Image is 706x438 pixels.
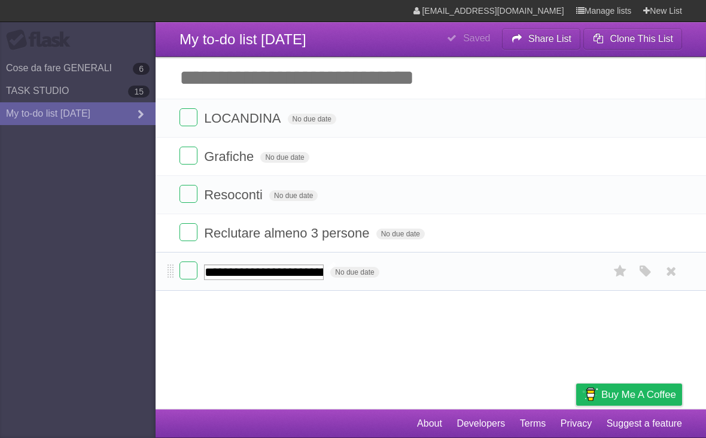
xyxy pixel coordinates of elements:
[179,31,306,47] span: My to-do list [DATE]
[609,261,632,281] label: Star task
[502,28,581,50] button: Share List
[583,28,682,50] button: Clone This List
[6,29,78,51] div: Flask
[204,111,284,126] span: LOCANDINA
[607,412,682,435] a: Suggest a feature
[179,147,197,165] label: Done
[376,229,425,239] span: No due date
[260,152,309,163] span: No due date
[582,384,598,404] img: Buy me a coffee
[601,384,676,405] span: Buy me a coffee
[417,412,442,435] a: About
[457,412,505,435] a: Developers
[179,223,197,241] label: Done
[576,384,682,406] a: Buy me a coffee
[179,108,197,126] label: Done
[269,190,318,201] span: No due date
[330,267,379,278] span: No due date
[133,63,150,75] b: 6
[204,187,266,202] span: Resoconti
[561,412,592,435] a: Privacy
[128,86,150,98] b: 15
[179,185,197,203] label: Done
[288,114,336,124] span: No due date
[528,34,571,44] b: Share List
[204,226,372,241] span: Reclutare almeno 3 persone
[179,261,197,279] label: Done
[204,149,257,164] span: Grafiche
[463,33,490,43] b: Saved
[520,412,546,435] a: Terms
[610,34,673,44] b: Clone This List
